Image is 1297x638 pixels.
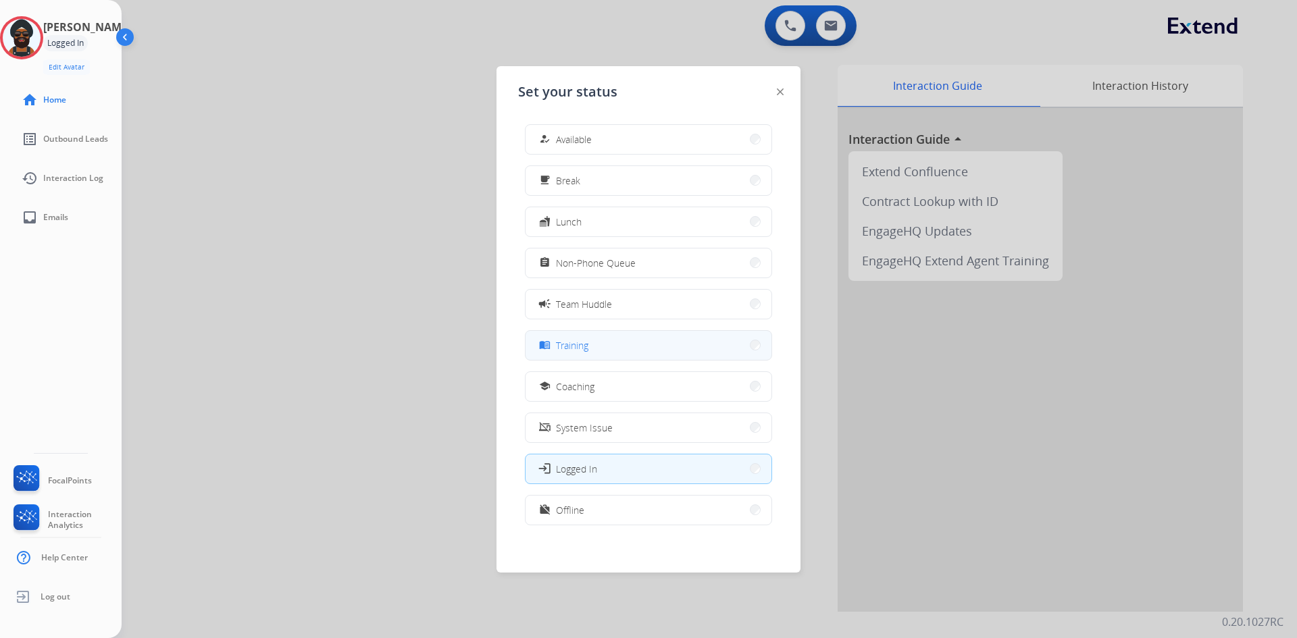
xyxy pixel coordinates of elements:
[556,174,580,188] span: Break
[518,82,617,101] span: Set your status
[22,92,38,108] mat-icon: home
[526,331,771,360] button: Training
[539,381,551,392] mat-icon: school
[48,509,122,531] span: Interaction Analytics
[556,256,636,270] span: Non-Phone Queue
[526,290,771,319] button: Team Huddle
[556,421,613,435] span: System Issue
[22,209,38,225] mat-icon: inbox
[538,297,551,311] mat-icon: campaign
[526,248,771,277] button: Non-Phone Queue
[526,413,771,442] button: System Issue
[11,465,92,496] a: FocalPoints
[1222,614,1283,630] p: 0.20.1027RC
[22,170,38,186] mat-icon: history
[43,35,88,51] div: Logged In
[43,212,68,223] span: Emails
[538,462,551,475] mat-icon: login
[526,207,771,236] button: Lunch
[43,19,131,35] h3: [PERSON_NAME]
[41,591,70,602] span: Log out
[556,132,592,147] span: Available
[556,215,582,229] span: Lunch
[777,88,784,95] img: close-button
[3,19,41,57] img: avatar
[539,134,551,145] mat-icon: how_to_reg
[556,503,584,517] span: Offline
[539,257,551,269] mat-icon: assignment
[539,422,551,433] mat-icon: phonelink_off
[539,340,551,351] mat-icon: menu_book
[526,125,771,154] button: Available
[48,475,92,486] span: FocalPoints
[556,379,594,394] span: Coaching
[43,95,66,105] span: Home
[11,504,122,535] a: Interaction Analytics
[539,175,551,186] mat-icon: free_breakfast
[22,131,38,147] mat-icon: list_alt
[41,552,88,563] span: Help Center
[539,216,551,228] mat-icon: fastfood
[526,454,771,483] button: Logged In
[556,338,588,352] span: Training
[526,166,771,195] button: Break
[43,59,90,75] button: Edit Avatar
[43,173,103,184] span: Interaction Log
[43,134,108,144] span: Outbound Leads
[539,504,551,516] mat-icon: work_off
[556,297,612,311] span: Team Huddle
[526,496,771,525] button: Offline
[526,372,771,401] button: Coaching
[556,462,597,476] span: Logged In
